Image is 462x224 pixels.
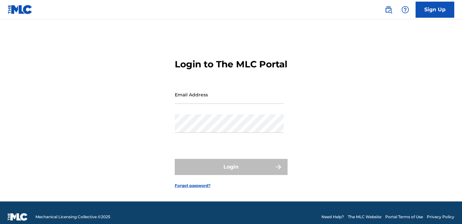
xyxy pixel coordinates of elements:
[321,214,344,220] a: Need Help?
[8,5,33,14] img: MLC Logo
[427,214,454,220] a: Privacy Policy
[35,214,110,220] span: Mechanical Licensing Collective © 2025
[175,183,211,189] a: Forgot password?
[348,214,381,220] a: The MLC Website
[399,3,412,16] div: Help
[8,213,28,221] img: logo
[416,2,454,18] a: Sign Up
[385,214,423,220] a: Portal Terms of Use
[401,6,409,14] img: help
[175,59,287,70] h3: Login to The MLC Portal
[385,6,392,14] img: search
[430,193,462,224] iframe: Chat Widget
[382,3,395,16] a: Public Search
